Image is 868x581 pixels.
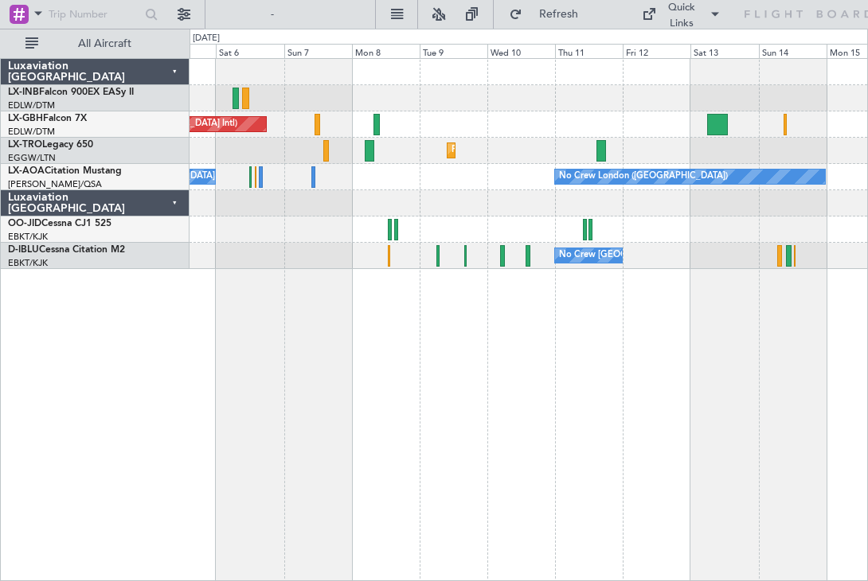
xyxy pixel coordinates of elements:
span: LX-AOA [8,166,45,176]
button: All Aircraft [18,31,173,57]
div: Tue 9 [420,44,487,58]
div: Sat 13 [690,44,758,58]
span: All Aircraft [41,38,168,49]
div: Thu 11 [555,44,623,58]
div: Fri 12 [623,44,690,58]
button: Quick Links [634,2,729,27]
a: [PERSON_NAME]/QSA [8,178,102,190]
span: D-IBLU [8,245,39,255]
div: Sun 14 [759,44,827,58]
a: D-IBLUCessna Citation M2 [8,245,125,255]
a: LX-AOACitation Mustang [8,166,122,176]
a: EDLW/DTM [8,126,55,138]
a: EGGW/LTN [8,152,56,164]
a: LX-INBFalcon 900EX EASy II [8,88,134,97]
div: Sun 7 [284,44,352,58]
div: Sat 6 [216,44,283,58]
a: LX-GBHFalcon 7X [8,114,87,123]
span: Refresh [526,9,592,20]
a: EBKT/KJK [8,257,48,269]
div: Planned Maint Dusseldorf [452,138,556,162]
span: LX-GBH [8,114,43,123]
div: Wed 10 [487,44,555,58]
a: EDLW/DTM [8,99,55,111]
div: Mon 8 [352,44,420,58]
button: Refresh [502,2,597,27]
a: EBKT/KJK [8,231,48,243]
a: LX-TROLegacy 650 [8,140,93,150]
span: LX-TRO [8,140,42,150]
div: No Crew [GEOGRAPHIC_DATA] ([GEOGRAPHIC_DATA] National) [559,244,826,267]
div: [DATE] [193,32,220,45]
input: Trip Number [49,2,140,26]
span: LX-INB [8,88,39,97]
span: OO-JID [8,219,41,228]
div: No Crew London ([GEOGRAPHIC_DATA]) [559,165,728,189]
a: OO-JIDCessna CJ1 525 [8,219,111,228]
